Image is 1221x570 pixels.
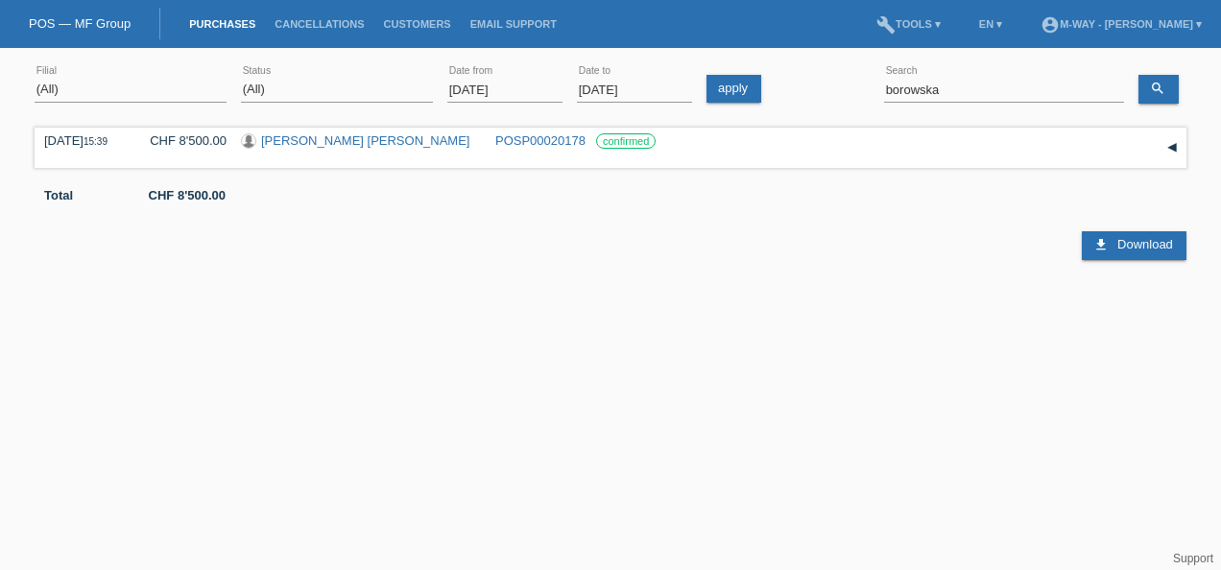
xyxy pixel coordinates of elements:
[495,133,586,148] a: POSP00020178
[29,16,131,31] a: POS — MF Group
[374,18,461,30] a: Customers
[261,133,469,148] a: [PERSON_NAME] [PERSON_NAME]
[1138,75,1179,104] a: search
[84,136,108,147] span: 15:39
[706,75,761,103] a: apply
[1150,81,1165,96] i: search
[265,18,373,30] a: Cancellations
[596,133,656,149] label: confirmed
[1158,133,1186,162] div: expand/collapse
[44,188,73,202] b: Total
[1082,231,1185,260] a: download Download
[1173,552,1213,565] a: Support
[149,188,226,202] b: CHF 8'500.00
[1041,15,1060,35] i: account_circle
[970,18,1012,30] a: EN ▾
[876,15,896,35] i: build
[135,133,227,148] div: CHF 8'500.00
[44,133,121,148] div: [DATE]
[1117,237,1173,251] span: Download
[867,18,950,30] a: buildTools ▾
[180,18,265,30] a: Purchases
[1031,18,1211,30] a: account_circlem-way - [PERSON_NAME] ▾
[461,18,566,30] a: Email Support
[1093,237,1109,252] i: download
